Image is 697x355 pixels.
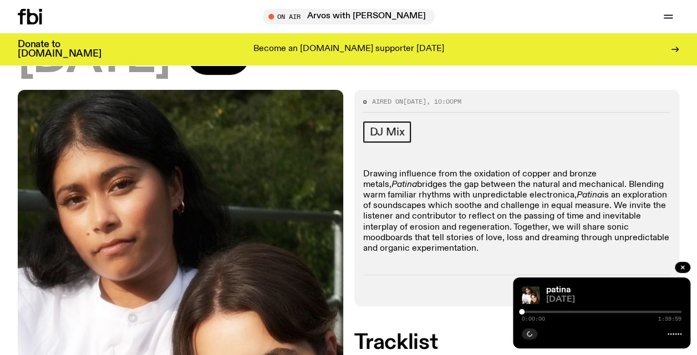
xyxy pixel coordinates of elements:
span: DJ Mix [370,126,405,138]
span: , 10:00pm [426,97,461,106]
button: On AirArvos with [PERSON_NAME] [263,9,435,24]
h2: Tracklist [354,333,680,353]
p: Drawing influence from the oxidation of copper and bronze metals, bridges the gap between the nat... [363,169,671,255]
span: 1:59:59 [658,316,681,322]
a: patina [546,286,571,295]
span: 0:00:00 [522,316,545,322]
em: Patina [577,191,602,200]
a: DJ Mix [363,121,411,143]
span: [DATE] [18,36,170,81]
span: [DATE] [546,296,681,304]
p: Become an [DOMAIN_NAME] supporter [DATE] [253,44,444,54]
span: Aired on [372,97,403,106]
h3: Donate to [DOMAIN_NAME] [18,40,101,59]
span: [DATE] [403,97,426,106]
em: Patina [391,180,417,189]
